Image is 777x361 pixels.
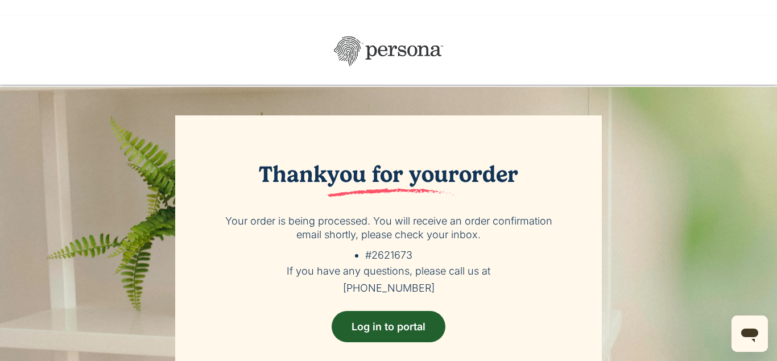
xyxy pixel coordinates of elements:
[215,161,562,197] h2: Thank order
[365,249,412,261] span: #2621673
[332,311,445,342] a: Log in to portal
[215,214,562,242] p: Your order is being processed. You will receive an order confirmation email shortly, please check...
[731,316,768,352] iframe: Button to launch messaging window
[327,161,459,197] span: you for your
[215,263,562,297] h5: If you have any questions, please call us at [PHONE_NUMBER]
[317,36,460,67] img: Persona nutrition logo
